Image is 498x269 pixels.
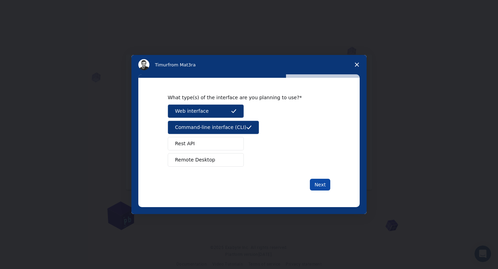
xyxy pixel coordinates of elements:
button: Next [310,179,330,191]
img: Profile image for Timur [138,59,149,70]
span: from Mat3ra [168,62,195,67]
div: What type(s) of the interface are you planning to use? [168,94,320,101]
span: Remote Desktop [175,156,215,164]
span: Timur [155,62,168,67]
span: Rest API [175,140,195,147]
button: Remote Desktop [168,153,244,167]
button: Rest API [168,137,244,150]
span: Command-line interface (CLI) [175,124,246,131]
button: Web interface [168,104,244,118]
span: Close survey [347,55,367,74]
span: Web interface [175,108,209,115]
span: Podpora [14,5,40,11]
button: Command-line interface (CLI) [168,121,259,134]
